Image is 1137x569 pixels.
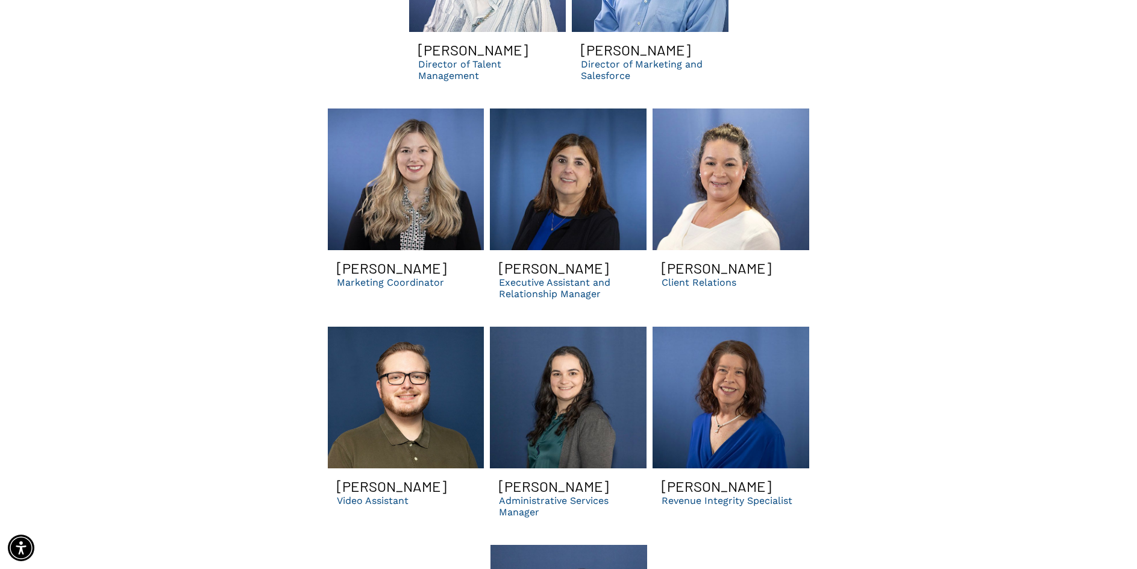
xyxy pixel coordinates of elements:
p: Executive Assistant and Relationship Manager [499,277,637,300]
div: Accessibility Menu [8,535,34,561]
a: A woman with red hair is smiling for the camera in front of a blue background. [328,108,484,250]
a: A woman in a blue dress and necklace is smiling for the camera. [653,327,809,468]
p: Marketing Coordinator [337,277,444,288]
h3: [PERSON_NAME] [337,259,446,277]
h3: [PERSON_NAME] [337,477,446,495]
h3: [PERSON_NAME] [418,41,528,58]
h3: [PERSON_NAME] [662,477,771,495]
h3: [PERSON_NAME] [581,41,691,58]
p: Administrative Services Manager [499,495,637,518]
p: Client Relations [662,277,736,288]
h3: [PERSON_NAME] [499,259,609,277]
a: A brown dog is sitting on a blue blanket and looking up. [490,327,647,468]
h3: [PERSON_NAME] [499,477,609,495]
p: Director of Talent Management [418,58,557,81]
p: Video Assistant [337,495,409,506]
a: A woman in a white shirt is smiling in front of a blue background. [653,108,809,250]
p: Revenue Integrity Specialist [662,495,792,506]
h3: [PERSON_NAME] [662,259,771,277]
p: Director of Marketing and Salesforce [581,58,719,81]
